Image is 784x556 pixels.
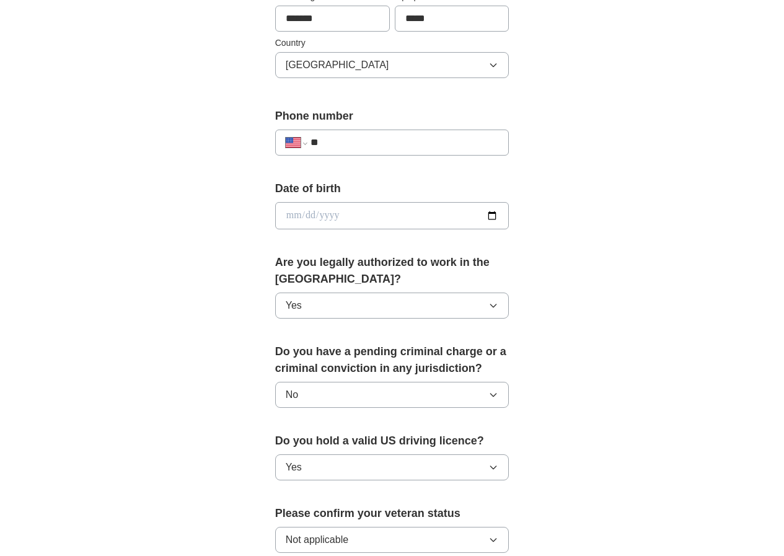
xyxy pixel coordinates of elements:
label: Date of birth [275,180,509,197]
span: Yes [286,298,302,313]
span: [GEOGRAPHIC_DATA] [286,58,389,73]
label: Do you hold a valid US driving licence? [275,433,509,449]
label: Are you legally authorized to work in the [GEOGRAPHIC_DATA]? [275,254,509,288]
label: Country [275,37,509,50]
span: No [286,387,298,402]
span: Yes [286,460,302,475]
label: Phone number [275,108,509,125]
button: Yes [275,454,509,480]
label: Do you have a pending criminal charge or a criminal conviction in any jurisdiction? [275,343,509,377]
button: Not applicable [275,527,509,553]
button: No [275,382,509,408]
label: Please confirm your veteran status [275,505,509,522]
button: [GEOGRAPHIC_DATA] [275,52,509,78]
button: Yes [275,293,509,319]
span: Not applicable [286,532,348,547]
